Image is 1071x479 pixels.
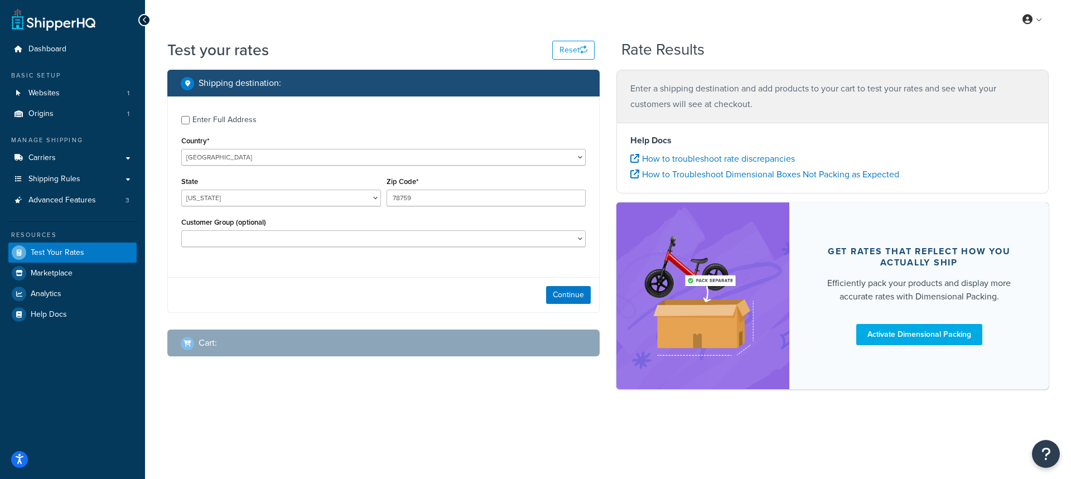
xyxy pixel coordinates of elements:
a: Origins1 [8,104,137,124]
span: Analytics [31,289,61,299]
div: Efficiently pack your products and display more accurate rates with Dimensional Packing. [816,277,1022,303]
a: Help Docs [8,304,137,325]
span: Test Your Rates [31,248,84,258]
label: Customer Group (optional) [181,218,266,226]
span: 3 [126,196,129,205]
span: 1 [127,89,129,98]
div: Basic Setup [8,71,137,80]
a: How to troubleshoot rate discrepancies [630,152,795,165]
a: Websites1 [8,83,137,104]
a: Advanced Features3 [8,190,137,211]
span: Origins [28,109,54,119]
h1: Test your rates [167,39,269,61]
div: Get rates that reflect how you actually ship [816,246,1022,268]
span: Websites [28,89,60,98]
label: State [181,177,198,186]
p: Enter a shipping destination and add products to your cart to test your rates and see what your c... [630,81,1035,112]
span: Marketplace [31,269,73,278]
h2: Shipping destination : [199,78,281,88]
label: Country* [181,137,209,145]
div: Enter Full Address [192,112,257,128]
li: Websites [8,83,137,104]
span: Advanced Features [28,196,96,205]
a: Activate Dimensional Packing [856,324,982,345]
a: Marketplace [8,263,137,283]
div: Resources [8,230,137,240]
span: 1 [127,109,129,119]
li: Advanced Features [8,190,137,211]
input: Enter Full Address [181,116,190,124]
button: Continue [546,286,591,304]
label: Zip Code* [387,177,418,186]
button: Reset [552,41,595,60]
div: Manage Shipping [8,136,137,145]
h4: Help Docs [630,134,1035,147]
span: Dashboard [28,45,66,54]
a: Carriers [8,148,137,168]
span: Help Docs [31,310,67,320]
span: Carriers [28,153,56,163]
a: Analytics [8,284,137,304]
a: How to Troubleshoot Dimensional Boxes Not Packing as Expected [630,168,899,181]
li: Origins [8,104,137,124]
img: feature-image-dim-d40ad3071a2b3c8e08177464837368e35600d3c5e73b18a22c1e4bb210dc32ac.png [633,219,773,372]
h2: Cart : [199,338,217,348]
a: Test Your Rates [8,243,137,263]
h2: Rate Results [621,41,705,59]
a: Shipping Rules [8,169,137,190]
a: Dashboard [8,39,137,60]
span: Shipping Rules [28,175,80,184]
button: Open Resource Center [1032,440,1060,468]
